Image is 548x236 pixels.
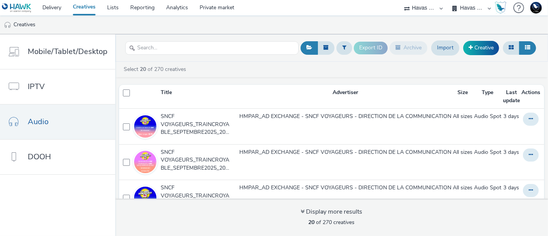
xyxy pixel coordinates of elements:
strong: 20 [140,66,146,73]
th: Actions [521,85,544,108]
a: Audio Spot [474,148,501,156]
img: 2ca6669a-cb4e-4fc7-a2b2-57fa4aa4dbd4.jpg [134,115,156,138]
img: audio [4,21,12,29]
a: 1 September 2025, 15:45 [504,184,519,192]
a: Import [431,40,459,55]
div: Display more results [301,207,363,216]
a: 1 September 2025, 15:38 [504,113,519,120]
img: Support Hawk [530,2,542,13]
img: Hawk Academy [495,2,506,14]
span: SNCF VOYAGEURS_TRAINCROYABLE_SEPTEMBRE2025_20s_ALL_OUIGO [161,184,235,207]
a: Audio Spot [474,113,501,120]
span: Audio [28,116,49,127]
button: Archive [390,41,427,54]
th: Size [452,85,473,108]
a: HMPAR_AD EXCHANGE - SNCF VOYAGEURS - DIRECTION DE LA COMMUNICATION [239,113,451,120]
th: Advertiser [239,85,452,108]
strong: 20 [309,219,315,226]
img: 1719230b-f690-4b87-9a91-79c27c5b218f.jpg [134,187,156,209]
a: All sizes [453,184,472,192]
a: SNCF VOYAGEURS_TRAINCROYABLE_SEPTEMBRE2025_20s_ALL_DEDI [161,113,238,140]
a: HMPAR_AD EXCHANGE - SNCF VOYAGEURS - DIRECTION DE LA COMMUNICATION [239,184,451,192]
th: Type [473,85,502,108]
span: DOOH [28,151,51,162]
a: 1 September 2025, 15:37 [504,148,519,156]
input: Search... [125,41,299,55]
span: IPTV [28,81,45,92]
th: Last update [502,85,521,108]
th: Title [160,85,239,108]
span: Mobile/Tablet/Desktop [28,46,108,57]
a: SNCF VOYAGEURS_TRAINCROYABLE_SEPTEMBRE2025_20s_ALL_OUIGO [161,184,238,211]
a: Hawk Academy [495,2,509,14]
img: cf43a75d-df40-4731-b144-3b8faff1e9c9.jpg [134,151,156,173]
span: SNCF VOYAGEURS_TRAINCROYABLE_SEPTEMBRE2025_20s_ALL_INTERCITE [161,148,235,172]
button: Table [519,41,536,54]
span: 3 days [504,184,519,191]
a: All sizes [453,148,472,156]
a: All sizes [453,113,472,120]
a: Audio Spot [474,184,501,192]
a: Select of 270 creatives [123,66,189,73]
button: Grid [503,41,519,54]
button: Export ID [354,42,388,54]
a: HMPAR_AD EXCHANGE - SNCF VOYAGEURS - DIRECTION DE LA COMMUNICATION [239,148,451,156]
span: of 270 creatives [309,219,355,226]
span: SNCF VOYAGEURS_TRAINCROYABLE_SEPTEMBRE2025_20s_ALL_DEDI [161,113,235,136]
span: 3 days [504,113,519,120]
img: undefined Logo [2,3,32,13]
a: SNCF VOYAGEURS_TRAINCROYABLE_SEPTEMBRE2025_20s_ALL_INTERCITE [161,148,238,176]
a: Creative [463,41,499,55]
span: 3 days [504,148,519,156]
